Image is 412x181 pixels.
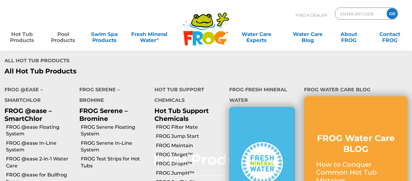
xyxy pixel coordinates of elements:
a: Fresh MineralWater∞ [129,28,170,40]
a: Hot Tub Support Chemicals [154,107,209,122]
p: Find A Dealer [296,8,327,23]
a: FROG Serene In-Line System [81,140,150,154]
sup: ∞ [156,37,159,41]
input: Zip Code Form [340,9,380,18]
h3: FROG Water Care BLOG [316,133,395,155]
a: AboutFROG [333,28,365,40]
input: GO [387,8,398,19]
a: FROG @ease Floating System [6,124,75,137]
h4: FROG Fresh Mineral Water [229,84,295,107]
a: All Hot Tub Products [5,67,201,75]
a: Swim SpaProducts [88,28,120,40]
h4: FROG @ease – SmartChlor [5,84,70,107]
a: Water CareBlog [292,28,324,40]
h4: All Hot Tub Products [5,55,201,67]
a: ContactFROG [374,28,406,40]
h4: FROG Water Care Blog [304,84,407,96]
a: FROG Test Strips for Hot Tubs [81,156,150,169]
a: FROG Serene Floating System [81,124,150,137]
p: FROG @ease – SmartChlor [5,107,70,122]
a: PoolProducts [47,28,79,40]
a: FROG JumpH™ [156,170,225,176]
a: FROG Maintain [156,142,225,149]
h4: FROG Serene – Bromine [79,84,145,107]
a: Water CareExperts [230,28,282,40]
a: FROG @ease 2-in-1 Water Care [6,156,75,169]
h4: Hot Tub Support Chemicals [154,84,220,107]
a: FROG Jump Start [156,133,225,140]
p: FROG Serene – Bromine [79,107,145,122]
a: FROG @ease In-Line System [6,140,75,154]
a: Hot TubProducts [6,28,38,40]
a: FROG TArget™ [156,151,225,158]
a: FROG DropH™ [156,160,225,167]
a: FROG Filter Mate [156,124,225,131]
